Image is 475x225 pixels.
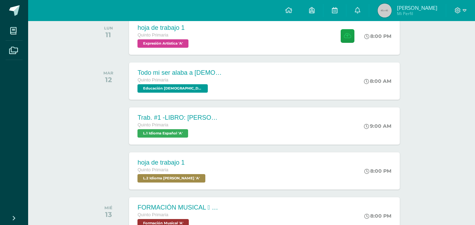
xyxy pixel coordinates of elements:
span: Quinto Primaria [137,78,168,82]
div: MAR [103,71,113,75]
span: Quinto Primaria [137,167,168,172]
div: 8:00 PM [364,168,391,174]
div: MIÉ [104,205,113,210]
span: Mi Perfil [397,11,437,16]
div: hoja de trabajo 1 [137,159,207,166]
div: 11 [104,31,113,39]
div: 9:00 AM [364,123,391,129]
span: Quinto Primaria [137,212,168,217]
div: 8:00 PM [364,33,391,39]
div: Trab. #1 -LIBRO: [PERSON_NAME] EL DIBUJANTE [137,114,222,121]
div: 8:00 AM [364,78,391,84]
div: 8:00 PM [364,213,391,219]
div: Todo mi ser alaba a [DEMOGRAPHIC_DATA] [137,69,222,77]
div: hoja de trabajo 1 [137,24,190,32]
span: L.1 Idioma Español 'A' [137,129,188,138]
div: 12 [103,75,113,84]
span: L.2 Idioma Maya Kaqchikel 'A' [137,174,205,183]
div: 13 [104,210,113,219]
span: Educación Cristiana 'A' [137,84,208,93]
div: LUN [104,26,113,31]
span: Quinto Primaria [137,123,168,127]
span: Expresión Artística 'A' [137,39,188,48]
img: 45x45 [378,4,392,18]
span: Quinto Primaria [137,33,168,38]
div: FORMACIÓN MUSICAL  EJERCICIO RITMICO [137,204,222,211]
span: [PERSON_NAME] [397,4,437,11]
